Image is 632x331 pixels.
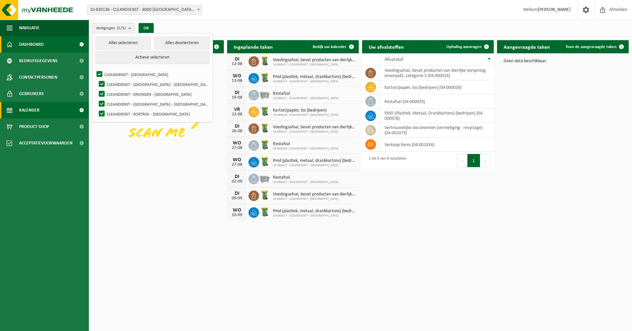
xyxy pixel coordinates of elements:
[230,95,244,100] div: 19-08
[19,36,44,53] span: Dashboard
[273,158,355,164] span: Pmd (plastiek, metaal, drankkartons) (bedrijven)
[566,45,617,49] span: Toon de aangevraagde taken
[273,125,355,130] span: Voedingsafval, bevat producten van dierlijke oorsprong, onverpakt, categorie 3
[497,40,557,53] h2: Aangevraagde taken
[230,79,244,83] div: 13-08
[273,192,355,197] span: Voedingsafval, bevat producten van dierlijke oorsprong, onverpakt, categorie 3
[273,58,355,63] span: Voedingsafval, bevat producten van dierlijke oorsprong, onverpakt, categorie 3
[230,146,244,150] div: 27-08
[273,113,338,117] span: 10-888419 - CLEANDIENST - [GEOGRAPHIC_DATA]
[230,90,244,95] div: DI
[259,122,270,134] img: WB-0140-HPE-GN-50
[273,96,338,100] span: 10-888417 - CLEANDIENST - [GEOGRAPHIC_DATA]
[380,109,494,123] td: PMD (Plastiek, Metaal, Drankkartons) (bedrijven) (04-000978)
[19,20,39,36] span: Navigatie
[259,156,270,167] img: WB-0240-HPE-GN-50
[380,94,494,109] td: restafval (04-000029)
[230,163,244,167] div: 27-08
[313,45,347,49] span: Bekijk uw kalender
[95,51,210,64] button: Actieve selecteren
[480,154,490,167] button: Next
[139,23,154,34] button: OK
[259,72,270,83] img: WB-0240-HPE-GN-50
[273,147,338,151] span: 10-888419 - CLEANDIENST - [GEOGRAPHIC_DATA]
[273,141,338,147] span: Restafval
[230,196,244,201] div: 09-09
[273,175,338,180] span: Restafval
[19,118,49,135] span: Product Shop
[259,55,270,66] img: WB-0140-HPE-GN-50
[19,86,44,102] span: Gebruikers
[259,206,270,217] img: WB-0240-HPE-GN-50
[230,124,244,129] div: DI
[230,213,244,217] div: 10-09
[230,140,244,146] div: WO
[273,91,338,96] span: Restafval
[380,138,494,152] td: verkoop items (04-001834)
[230,179,244,184] div: 02-09
[538,7,571,12] strong: [PERSON_NAME]
[117,26,126,30] count: (5/5)
[95,69,210,79] label: CLEANDIENST - [GEOGRAPHIC_DATA]
[259,89,270,100] img: WB-2500-GAL-GY-01
[504,59,622,64] p: Geen data beschikbaar.
[441,40,493,53] a: Ophaling aanvragen
[230,157,244,163] div: WO
[380,80,494,94] td: karton/papier, los (bedrijven) (04-000026)
[97,99,210,109] label: CLEANDIENST - [GEOGRAPHIC_DATA] - [GEOGRAPHIC_DATA]
[273,164,355,167] span: 10-888417 - CLEANDIENST - [GEOGRAPHIC_DATA]
[457,154,467,167] button: Previous
[307,40,358,53] a: Bekijk uw kalender
[230,174,244,179] div: DI
[87,5,202,14] span: 10-830136 - CLEANDIENST - 8000 BRUGGE, PATHOEKEWEG 48
[273,209,355,214] span: Pmd (plastiek, metaal, drankkartons) (bedrijven)
[230,62,244,66] div: 12-08
[96,23,126,33] span: Vestigingen
[560,40,628,53] a: Toon de aangevraagde taken
[230,107,244,112] div: VR
[230,57,244,62] div: DI
[259,173,270,184] img: WB-2500-GAL-GY-01
[446,45,482,49] span: Ophaling aanvragen
[380,123,494,138] td: vertrouwelijke documenten (vernietiging - recyclage) (04-001073)
[19,102,39,118] span: Kalender
[273,214,355,218] span: 10-888417 - CLEANDIENST - [GEOGRAPHIC_DATA]
[230,112,244,117] div: 22-08
[273,197,355,201] span: 10-888417 - CLEANDIENST - [GEOGRAPHIC_DATA]
[227,40,279,53] h2: Ingeplande taken
[230,73,244,79] div: WO
[259,106,270,117] img: WB-0240-HPE-GN-50
[380,66,494,80] td: voedingsafval, bevat producten van dierlijke oorsprong, onverpakt, categorie 3 (04-000024)
[365,153,406,168] div: 1 tot 6 van 6 resultaten
[230,191,244,196] div: DI
[273,108,338,113] span: Karton/papier, los (bedrijven)
[19,135,72,151] span: Acceptatievoorwaarden
[230,129,244,134] div: 26-08
[230,208,244,213] div: WO
[273,130,355,134] span: 10-888417 - CLEANDIENST - [GEOGRAPHIC_DATA]
[259,190,270,201] img: WB-0140-HPE-GN-50
[154,37,210,50] button: Alles deselecteren
[97,89,210,99] label: CLEANDIENST - DRONGEN - [GEOGRAPHIC_DATA]
[384,57,403,62] span: Afvalstof
[362,40,410,53] h2: Uw afvalstoffen
[273,180,338,184] span: 10-888417 - CLEANDIENST - [GEOGRAPHIC_DATA]
[97,109,210,119] label: CLEANDIENST - KORTRIJK - [GEOGRAPHIC_DATA]
[95,37,151,50] button: Alles selecteren
[273,74,355,80] span: Pmd (plastiek, metaal, drankkartons) (bedrijven)
[97,79,210,89] label: CLEANDIENST - [GEOGRAPHIC_DATA] - [GEOGRAPHIC_DATA]
[19,69,57,86] span: Contactpersonen
[273,63,355,67] span: 10-888417 - CLEANDIENST - [GEOGRAPHIC_DATA]
[259,139,270,150] img: WB-0240-HPE-GN-50
[92,23,135,33] button: Vestigingen(5/5)
[273,80,355,84] span: 10-888417 - CLEANDIENST - [GEOGRAPHIC_DATA]
[467,154,480,167] button: 1
[87,5,202,15] span: 10-830136 - CLEANDIENST - 8000 BRUGGE, PATHOEKEWEG 48
[19,53,58,69] span: Bedrijfsgegevens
